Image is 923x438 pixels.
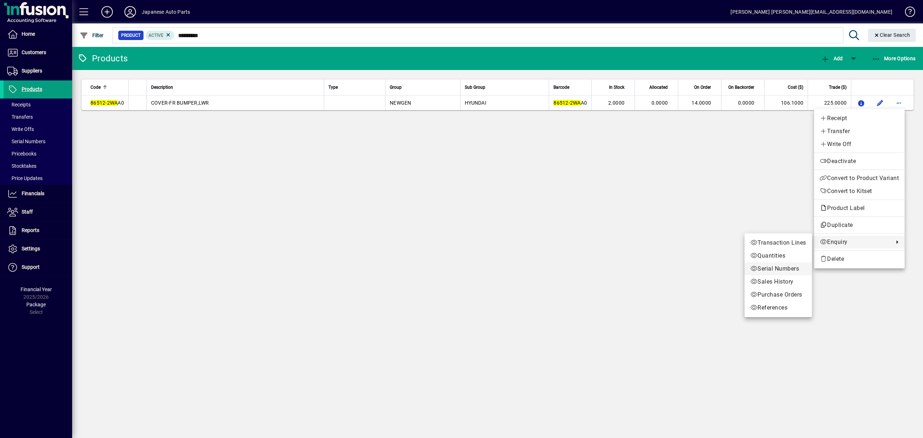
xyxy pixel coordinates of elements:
[820,157,899,166] span: Deactivate
[750,264,806,273] span: Serial Numbers
[750,290,806,299] span: Purchase Orders
[814,155,905,168] button: Deactivate product
[750,303,806,312] span: References
[820,238,890,246] span: Enquiry
[820,114,899,123] span: Receipt
[820,255,899,263] span: Delete
[820,127,899,136] span: Transfer
[820,174,899,183] span: Convert to Product Variant
[750,277,806,286] span: Sales History
[750,238,806,247] span: Transaction Lines
[750,251,806,260] span: Quantities
[820,205,869,211] span: Product Label
[820,140,899,149] span: Write Off
[820,187,899,196] span: Convert to Kitset
[820,221,899,229] span: Duplicate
